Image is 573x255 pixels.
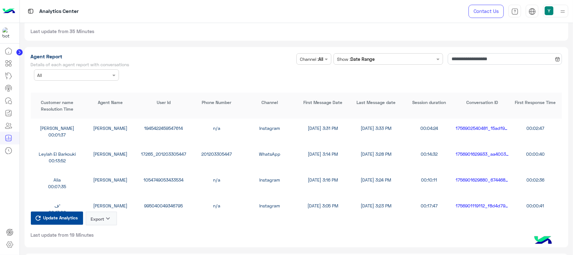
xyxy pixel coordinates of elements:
img: tab [27,7,35,15]
div: Instagram [243,202,296,209]
span: Last update from 35 Minutes [31,28,95,34]
div: WhatsApp [243,151,296,157]
div: 00:17:06 [31,209,84,216]
div: 1756901629933_aa40036a-c187-41dd-98c4-8249a326c451 [456,151,509,157]
div: Alia [31,177,84,183]
div: Conversation ID [456,99,509,106]
div: n/a [190,125,243,131]
div: n/a [190,177,243,183]
div: [DATE] 3:14 PM [296,151,350,157]
div: 1756901119112_f8d4d79d-a849-4989-87dc-35469497ae8d [456,202,509,209]
div: [DATE] 3:05 PM [296,202,350,209]
div: 00:00:40 [509,151,562,157]
div: First Message Date [296,99,350,106]
div: [DATE] 3:23 PM [350,202,403,209]
img: 317874714732967 [3,27,14,39]
div: Resolution Time [31,106,84,112]
div: 00:17:47 [402,202,456,209]
div: 1054749053433534 [137,177,190,183]
div: 1756901629880_67446805-7719-4847-8c57-a5a842da13b3 [456,177,509,183]
div: 201203305447 [190,151,243,157]
div: [PERSON_NAME] [84,125,137,131]
div: 995040049346795 [137,202,190,209]
div: Channel [243,99,296,106]
div: [DATE] 3:33 PM [350,125,403,131]
img: tab [529,8,536,15]
div: [DATE] 3:16 PM [296,177,350,183]
div: Last Message date [350,99,403,106]
div: Phone Number [190,99,243,106]
div: [PERSON_NAME] [84,151,137,157]
div: [PERSON_NAME] [84,202,137,209]
div: 00:10:11 [402,177,456,183]
div: 00:13:52 [31,157,84,164]
div: 00:01:37 [31,131,84,138]
div: [DATE] 3:28 PM [350,151,403,157]
button: Exportkeyboard_arrow_down [86,212,117,225]
div: 00:04:24 [402,125,456,131]
div: User Id [137,99,190,106]
h5: Details of each agent report with conversations [31,62,294,67]
div: [DATE] 3:31 PM [296,125,350,131]
div: 00:02:47 [509,125,562,131]
div: [DATE] 3:24 PM [350,177,403,183]
div: 00:00:41 [509,202,562,209]
div: 00:07:35 [31,183,84,190]
div: 1945422459547614 [137,125,190,131]
div: n/a [190,202,243,209]
div: ف' [31,202,84,209]
div: First Response Time [509,99,562,106]
div: 00:14:32 [402,151,456,157]
img: tab [511,8,519,15]
button: Update Analytics [31,212,83,225]
div: Instagram [243,177,296,183]
div: Instagram [243,125,296,131]
img: Logo [3,5,15,18]
div: Agent Name [84,99,137,106]
div: [PERSON_NAME] [84,177,137,183]
div: Leylah El Barkouki [31,151,84,157]
a: tab [508,5,521,18]
a: Contact Us [469,5,504,18]
span: Last update from 19 Minutes [31,232,94,238]
span: Update Analytics [42,213,80,222]
img: hulul-logo.png [532,230,554,252]
p: Analytics Center [39,7,79,16]
img: profile [559,8,567,15]
i: keyboard_arrow_down [104,215,112,222]
div: 17265_201203305447 [137,151,190,157]
h1: Agent Report [31,53,294,60]
div: Customer name [31,99,84,106]
img: userImage [545,6,553,15]
div: 00:02:36 [509,177,562,183]
div: [PERSON_NAME] [31,125,84,131]
div: Session duration [402,99,456,106]
div: 1756902540481_15adf9ab-06dd-4091-9f3b-6480185a99d1 [456,125,509,131]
